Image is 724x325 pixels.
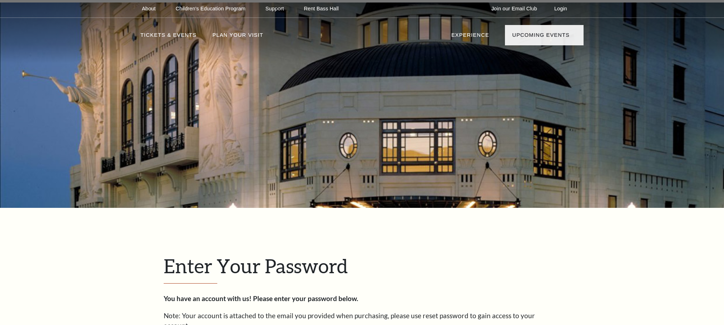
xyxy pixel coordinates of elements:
[164,294,252,302] strong: You have an account with us!
[266,6,284,12] p: Support
[512,31,570,44] p: Upcoming Events
[142,6,155,12] p: About
[175,6,245,12] p: Children's Education Program
[212,31,263,44] p: Plan Your Visit
[304,6,339,12] p: Rent Bass Hall
[253,294,358,302] strong: Please enter your password below.
[164,254,348,277] span: Enter Your Password
[140,31,197,44] p: Tickets & Events
[451,31,489,44] p: Experience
